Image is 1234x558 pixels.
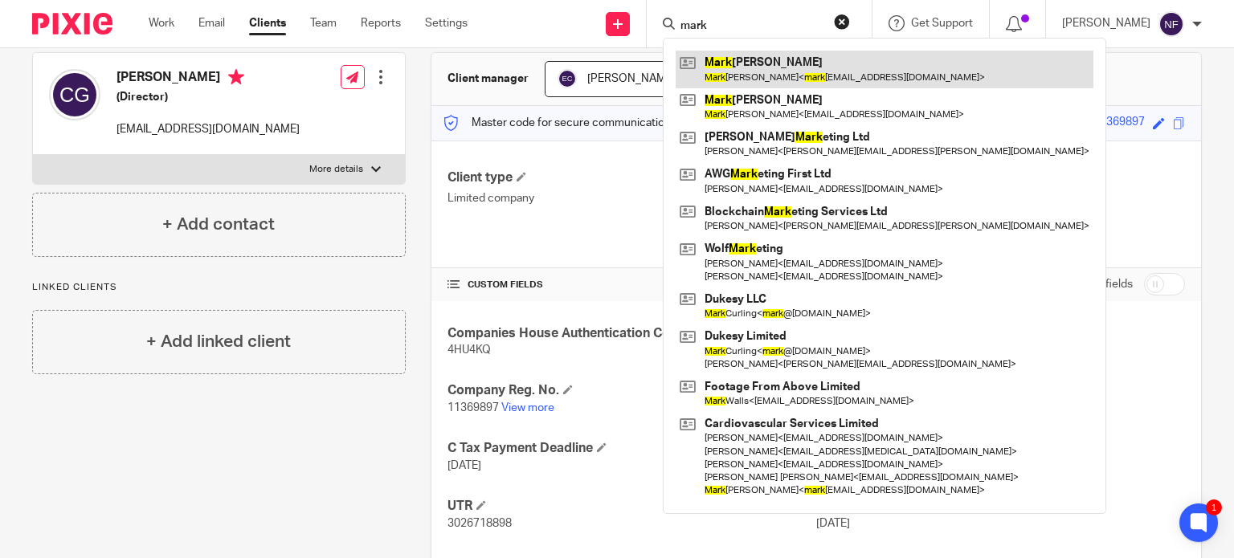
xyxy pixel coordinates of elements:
h3: Client manager [447,71,529,87]
span: 3026718898 [447,518,512,529]
p: More details [309,163,363,176]
i: Primary [228,69,244,85]
h4: + Add linked client [146,329,291,354]
h4: UTR [447,498,816,515]
h4: + Add contact [162,212,275,237]
a: Settings [425,15,468,31]
h4: C Tax Payment Deadline [447,440,816,457]
a: Team [310,15,337,31]
h4: CUSTOM FIELDS [447,279,816,291]
span: Get Support [911,18,973,29]
p: Master code for secure communications and files [443,115,721,131]
input: Search [679,19,823,34]
h4: Client type [447,169,816,186]
span: [DATE] [447,460,481,471]
div: 1 [1206,499,1222,515]
div: 11369897 [1093,114,1145,132]
p: [EMAIL_ADDRESS][DOMAIN_NAME] [116,121,300,137]
a: Clients [249,15,286,31]
p: Limited company [447,190,816,206]
p: [PERSON_NAME] [1062,15,1150,31]
img: Pixie [32,13,112,35]
a: Reports [361,15,401,31]
img: svg%3E [558,69,577,88]
h4: [PERSON_NAME] [116,69,300,89]
img: svg%3E [49,69,100,120]
button: Clear [834,14,850,30]
h4: Company Reg. No. [447,382,816,399]
span: [DATE] [816,518,850,529]
span: 4HU4KQ [447,344,491,356]
a: View more [501,402,554,413]
a: Email [198,15,225,31]
p: Linked clients [32,281,406,294]
h5: (Director) [116,89,300,105]
span: [PERSON_NAME] [587,73,676,84]
a: Work [149,15,174,31]
h4: Companies House Authentication Code [447,325,816,342]
span: 11369897 [447,402,499,413]
img: svg%3E [1158,11,1184,37]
